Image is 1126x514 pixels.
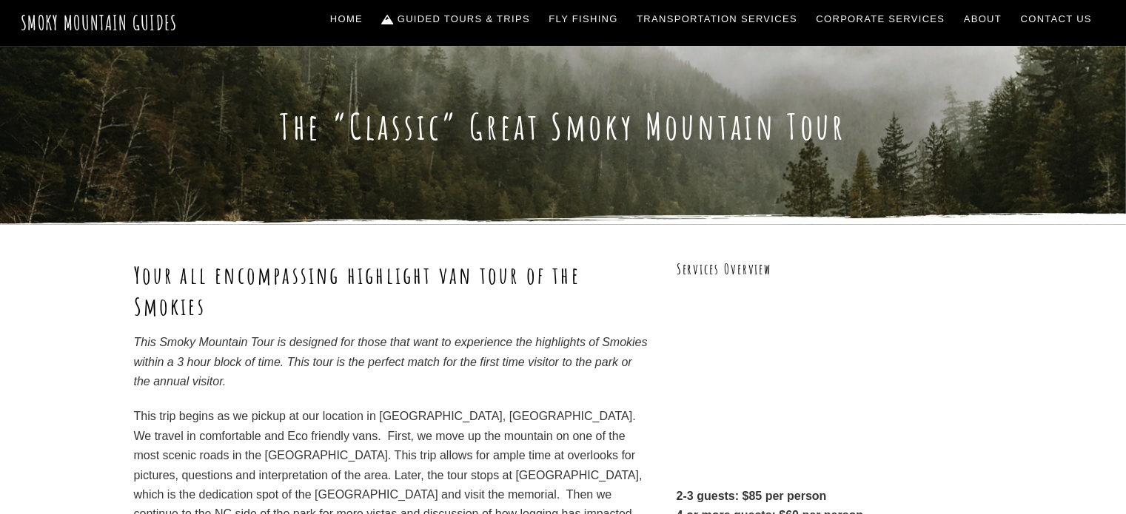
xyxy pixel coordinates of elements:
a: Fly Fishing [543,4,624,35]
strong: Your all encompassing highlight van tour of the Smokies [134,260,580,321]
h3: Services Overview [677,260,993,280]
a: Home [324,4,369,35]
a: Guided Tours & Trips [376,4,536,35]
a: Corporate Services [811,4,951,35]
em: This Smoky Mountain Tour is designed for those that want to experience the highlights of Smokies ... [134,336,648,388]
a: Contact Us [1015,4,1098,35]
a: Smoky Mountain Guides [21,10,178,35]
h1: The “Classic” Great Smoky Mountain Tour [134,105,993,148]
a: Transportation Services [631,4,802,35]
a: About [958,4,1008,35]
strong: 2-3 guests: $85 per person [677,490,827,502]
